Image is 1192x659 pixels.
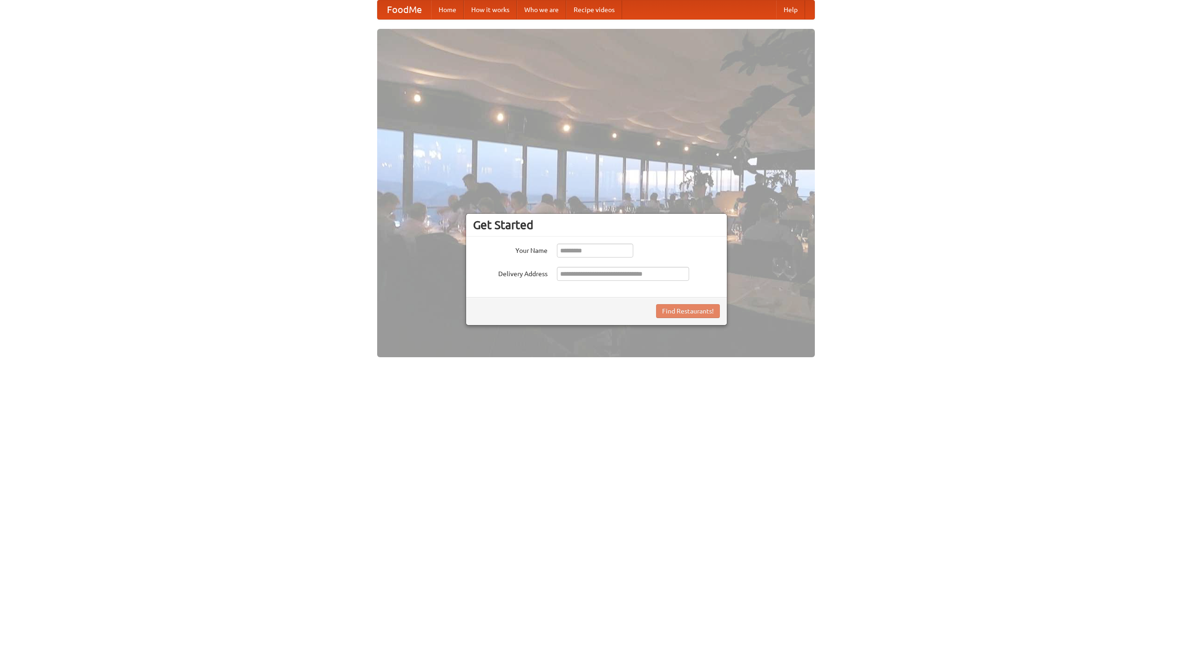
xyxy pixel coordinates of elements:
a: Who we are [517,0,566,19]
h3: Get Started [473,218,720,232]
a: FoodMe [378,0,431,19]
a: Home [431,0,464,19]
button: Find Restaurants! [656,304,720,318]
a: Recipe videos [566,0,622,19]
a: Help [776,0,805,19]
label: Your Name [473,244,548,255]
label: Delivery Address [473,267,548,279]
a: How it works [464,0,517,19]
